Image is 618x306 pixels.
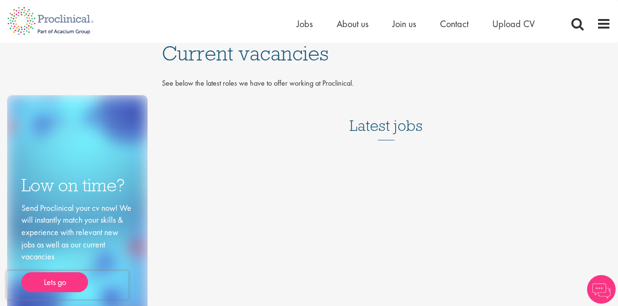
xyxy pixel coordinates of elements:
[349,94,423,140] h3: Latest jobs
[440,18,468,30] a: Contact
[162,78,611,89] p: See below the latest roles we have to offer working at Proclinical.
[392,18,416,30] a: Join us
[21,202,133,292] div: Send Proclinical your cv now! We will instantly match your skills & experience with relevant new ...
[492,18,535,30] a: Upload CV
[7,271,129,299] iframe: reCAPTCHA
[337,18,369,30] a: About us
[587,275,616,304] img: Chatbot
[21,176,133,195] h3: Low on time?
[297,18,313,30] a: Jobs
[162,40,329,66] span: Current vacancies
